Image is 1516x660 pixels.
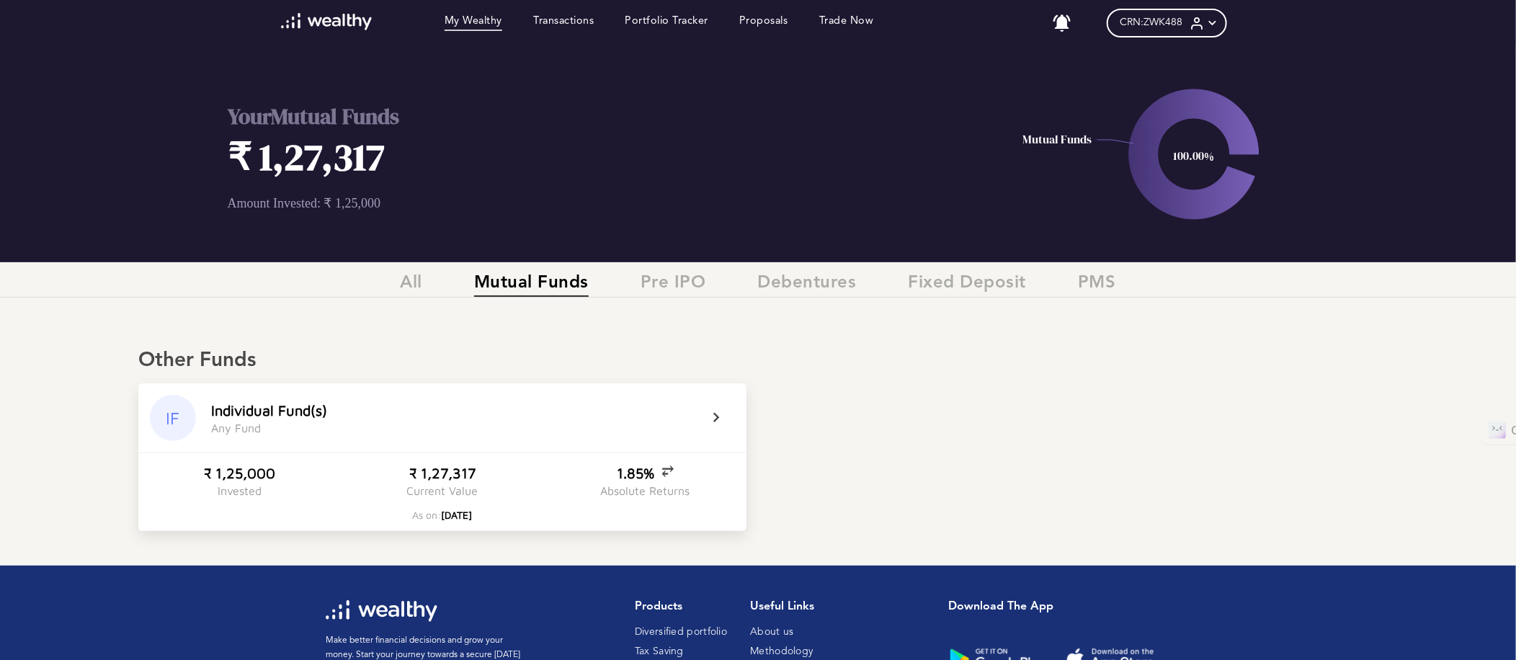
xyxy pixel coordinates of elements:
span: Pre IPO [641,273,706,297]
span: All [401,273,423,297]
a: Portfolio Tracker [625,15,708,31]
a: Proposals [739,15,788,31]
img: wl-logo-white.svg [281,13,373,30]
a: Methodology [750,646,813,656]
h2: Your Mutual Funds [228,102,872,131]
div: ₹ 1,25,000 [204,465,275,481]
a: Trade Now [819,15,874,31]
span: PMS [1078,273,1116,297]
img: wl-logo-white.svg [326,600,437,622]
a: About us [750,627,793,637]
div: Absolute Returns [601,484,690,497]
a: Tax Saving [635,646,684,656]
p: Amount Invested: ₹ 1,25,000 [228,195,872,211]
div: A n y F u n d [211,422,261,434]
text: Mutual Funds [1023,131,1092,147]
h1: Products [635,600,727,614]
a: Diversified portfolio [635,627,727,637]
span: Debentures [758,273,857,297]
span: CRN: ZWK488 [1120,17,1182,29]
h1: Download the app [948,600,1179,614]
div: Invested [218,484,262,497]
div: I n d i v i d u a l F u n d ( s ) [211,402,327,419]
h1: Useful Links [750,600,831,614]
div: Other Funds [138,349,1378,373]
div: Current Value [406,484,478,497]
span: Fixed Deposit [909,273,1027,297]
div: 1.85% [617,465,674,481]
span: Mutual Funds [474,273,589,297]
h1: ₹ 1,27,317 [228,131,872,182]
div: ₹ 1,27,317 [409,465,476,481]
a: My Wealthy [445,15,502,31]
div: IF [150,395,196,441]
span: [DATE] [442,509,473,521]
a: Transactions [533,15,594,31]
div: As on: [413,509,473,521]
text: 100.00% [1173,148,1214,164]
